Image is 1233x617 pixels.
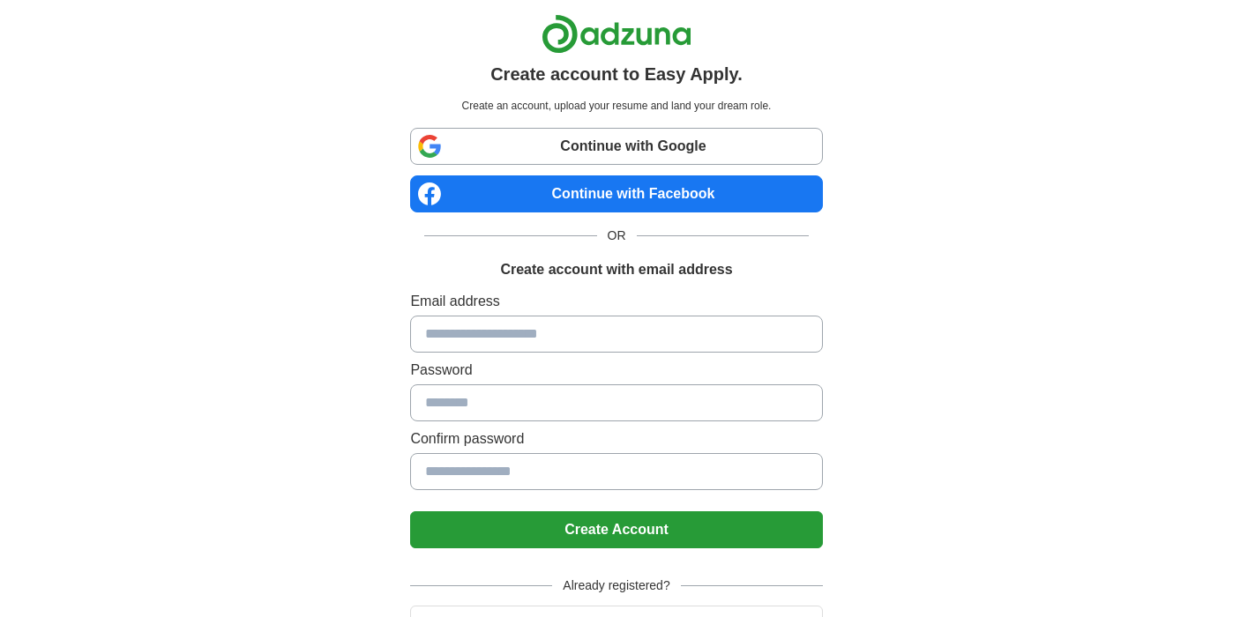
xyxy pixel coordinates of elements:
label: Password [410,360,822,381]
span: Already registered? [552,576,680,595]
h1: Create account to Easy Apply. [490,61,743,87]
span: OR [597,227,637,245]
a: Continue with Google [410,128,822,165]
button: Create Account [410,511,822,548]
a: Continue with Facebook [410,175,822,212]
h1: Create account with email address [500,259,732,280]
p: Create an account, upload your resume and land your dream role. [414,98,818,114]
label: Email address [410,291,822,312]
img: Adzuna logo [542,14,691,54]
label: Confirm password [410,428,822,450]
